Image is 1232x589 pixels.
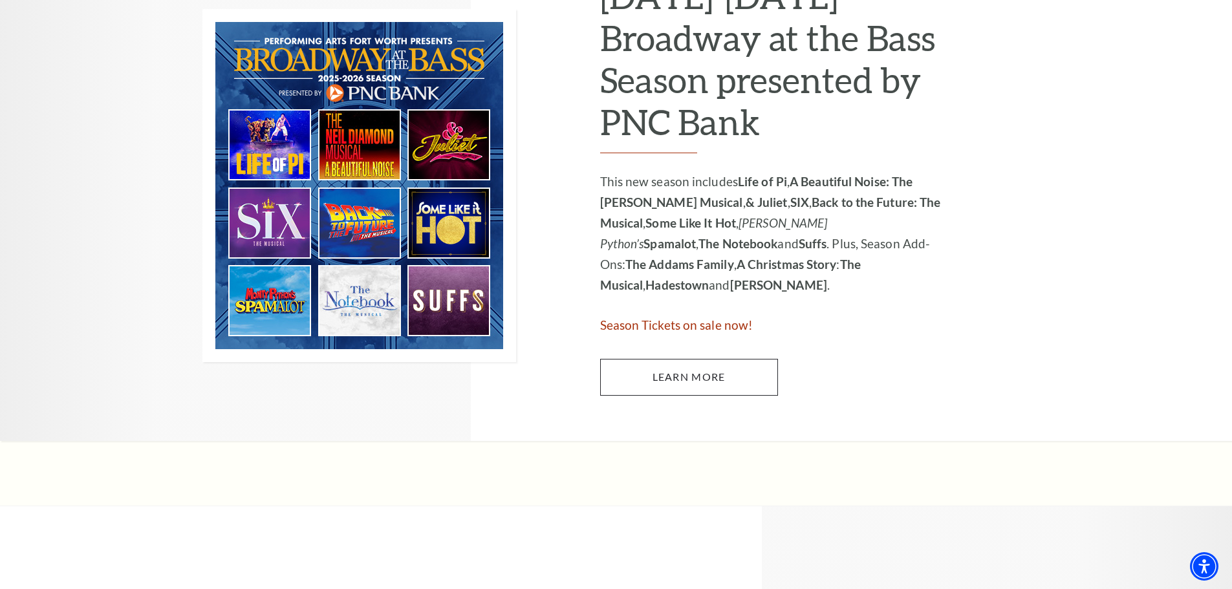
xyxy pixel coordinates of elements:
[737,257,837,272] strong: A Christmas Story
[625,257,734,272] strong: The Addams Family
[643,236,696,251] strong: Spamalot
[600,359,778,395] a: Learn More 2025-2026 Broadway at the Bass Season presented by PNC Bank
[600,171,946,295] p: This new season includes , , , , , , , and . Plus, Season Add-Ons: , : , and .
[746,195,788,209] strong: & Juliet
[1190,552,1218,581] div: Accessibility Menu
[600,317,753,332] span: Season Tickets on sale now!
[738,174,787,189] strong: Life of Pi
[202,9,516,362] img: 2025-2026 Broadway at the Bass Season presented by PNC Bank
[645,277,709,292] strong: Hadestown
[799,236,827,251] strong: Suffs
[645,215,736,230] strong: Some Like It Hot
[698,236,777,251] strong: The Notebook
[600,215,828,251] em: [PERSON_NAME] Python’s
[790,195,809,209] strong: SIX
[730,277,827,292] strong: [PERSON_NAME]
